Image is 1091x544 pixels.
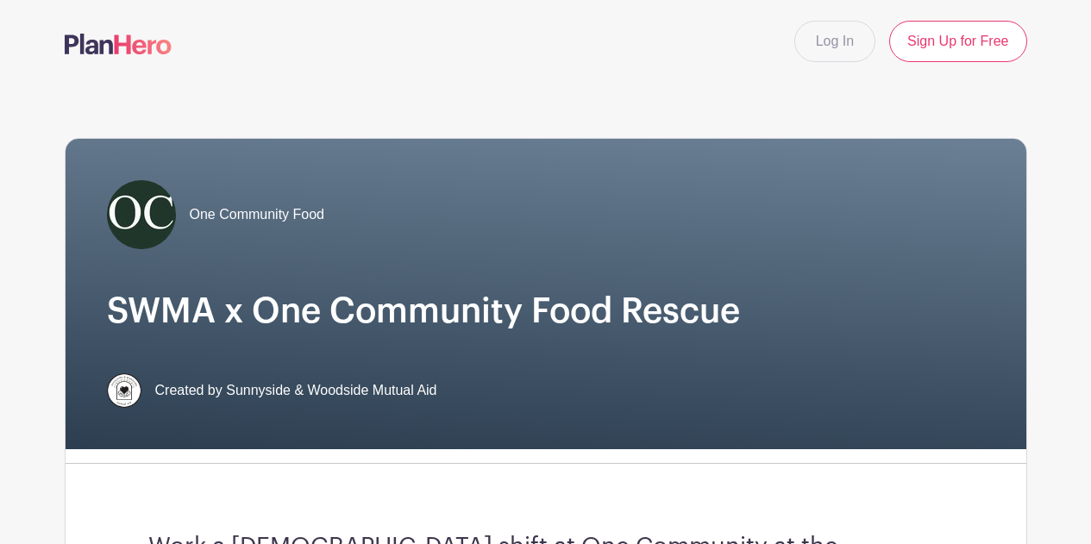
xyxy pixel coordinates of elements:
[107,180,176,249] img: 51797071_316546322335288_4709518961044094976_n.jpg
[155,380,437,401] span: Created by Sunnyside & Woodside Mutual Aid
[794,21,875,62] a: Log In
[107,291,985,332] h1: SWMA x One Community Food Rescue
[65,34,172,54] img: logo-507f7623f17ff9eddc593b1ce0a138ce2505c220e1c5a4e2b4648c50719b7d32.svg
[107,373,141,408] img: 256.png
[190,204,325,225] span: One Community Food
[889,21,1026,62] a: Sign Up for Free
